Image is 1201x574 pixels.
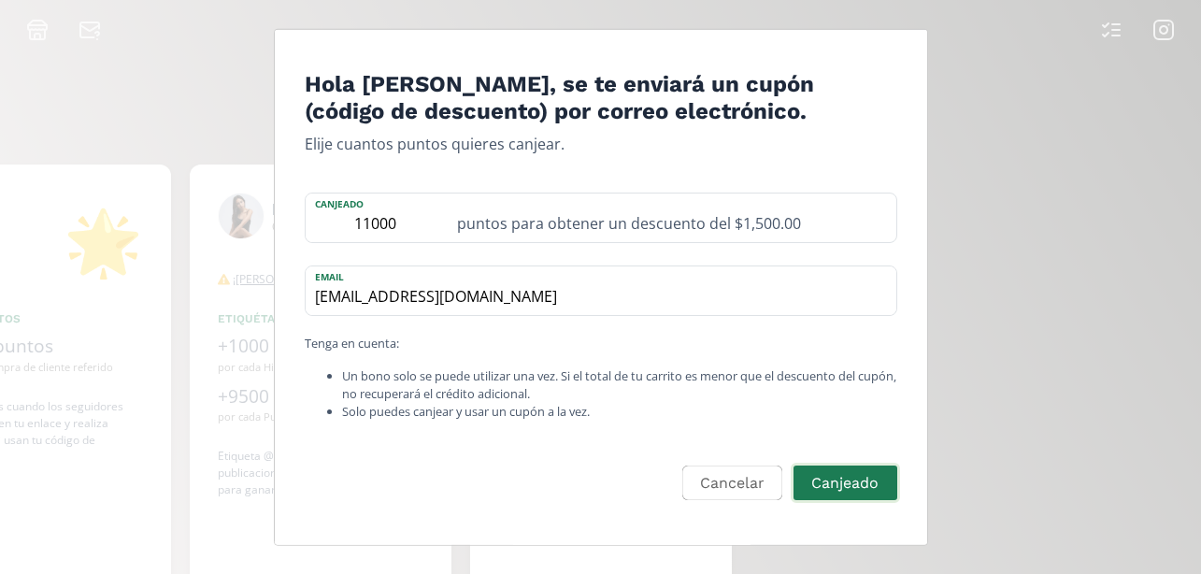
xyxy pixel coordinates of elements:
h4: Hola [PERSON_NAME], se te enviará un cupón (código de descuento) por correo electrónico. [305,71,897,125]
div: puntos para obtener un descuento del $1,500.00 [446,193,896,241]
div: Edit Program [274,29,928,546]
p: Elije cuantos puntos quieres canjear. [305,132,897,154]
li: Solo puedes canjear y usar un cupón a la vez. [342,403,897,421]
button: Canjeado [791,464,899,504]
p: Tenga en cuenta: [305,334,897,352]
label: email [306,265,878,283]
label: Canjeado [306,193,446,210]
li: Un bono solo se puede utilizar una vez. Si el total de tu carrito es menor que el descuento del c... [342,366,897,402]
button: Cancelar [682,466,782,501]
